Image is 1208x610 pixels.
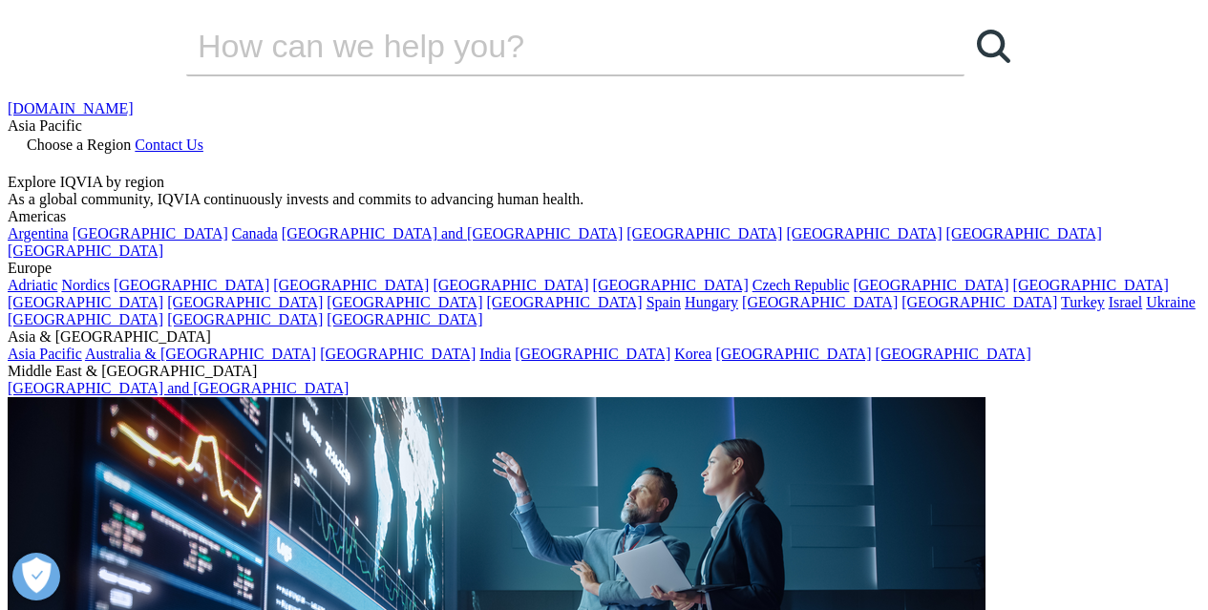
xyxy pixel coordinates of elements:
[433,277,588,293] a: [GEOGRAPHIC_DATA]
[320,346,476,362] a: [GEOGRAPHIC_DATA]
[901,294,1057,310] a: [GEOGRAPHIC_DATA]
[8,380,349,396] a: [GEOGRAPHIC_DATA] and [GEOGRAPHIC_DATA]
[1013,277,1169,293] a: [GEOGRAPHIC_DATA]
[114,277,269,293] a: [GEOGRAPHIC_DATA]
[486,294,642,310] a: [GEOGRAPHIC_DATA]
[715,346,871,362] a: [GEOGRAPHIC_DATA]
[8,117,1200,135] div: Asia Pacific
[674,346,711,362] a: Korea
[593,277,749,293] a: [GEOGRAPHIC_DATA]
[8,346,82,362] a: Asia Pacific
[273,277,429,293] a: [GEOGRAPHIC_DATA]
[742,294,898,310] a: [GEOGRAPHIC_DATA]
[327,294,482,310] a: [GEOGRAPHIC_DATA]
[1146,294,1196,310] a: Ukraine
[946,225,1102,242] a: [GEOGRAPHIC_DATA]
[135,137,203,153] a: Contact Us
[8,100,134,116] a: [DOMAIN_NAME]
[1109,294,1143,310] a: Israel
[8,277,57,293] a: Adriatic
[685,294,738,310] a: Hungary
[479,346,511,362] a: India
[8,225,69,242] a: Argentina
[73,225,228,242] a: [GEOGRAPHIC_DATA]
[186,17,910,74] input: Search
[8,294,163,310] a: [GEOGRAPHIC_DATA]
[515,346,670,362] a: [GEOGRAPHIC_DATA]
[232,225,278,242] a: Canada
[27,137,131,153] span: Choose a Region
[964,17,1022,74] a: Search
[8,311,163,327] a: [GEOGRAPHIC_DATA]
[12,553,60,600] button: Open Preferences
[167,294,323,310] a: [GEOGRAPHIC_DATA]
[8,191,1200,208] div: As a global community, IQVIA continuously invests and commits to advancing human health.
[876,346,1031,362] a: [GEOGRAPHIC_DATA]
[61,277,110,293] a: Nordics
[8,208,1200,225] div: Americas
[8,260,1200,277] div: Europe
[8,174,1200,191] div: Explore IQVIA by region
[167,311,323,327] a: [GEOGRAPHIC_DATA]
[977,30,1010,63] svg: Search
[752,277,850,293] a: Czech Republic
[8,328,1200,346] div: Asia & [GEOGRAPHIC_DATA]
[8,363,1200,380] div: Middle East & [GEOGRAPHIC_DATA]
[626,225,782,242] a: [GEOGRAPHIC_DATA]
[282,225,623,242] a: [GEOGRAPHIC_DATA] and [GEOGRAPHIC_DATA]
[85,346,316,362] a: Australia & [GEOGRAPHIC_DATA]
[646,294,681,310] a: Spain
[853,277,1008,293] a: [GEOGRAPHIC_DATA]
[1061,294,1105,310] a: Turkey
[8,242,163,259] a: [GEOGRAPHIC_DATA]
[327,311,482,327] a: [GEOGRAPHIC_DATA]
[786,225,942,242] a: [GEOGRAPHIC_DATA]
